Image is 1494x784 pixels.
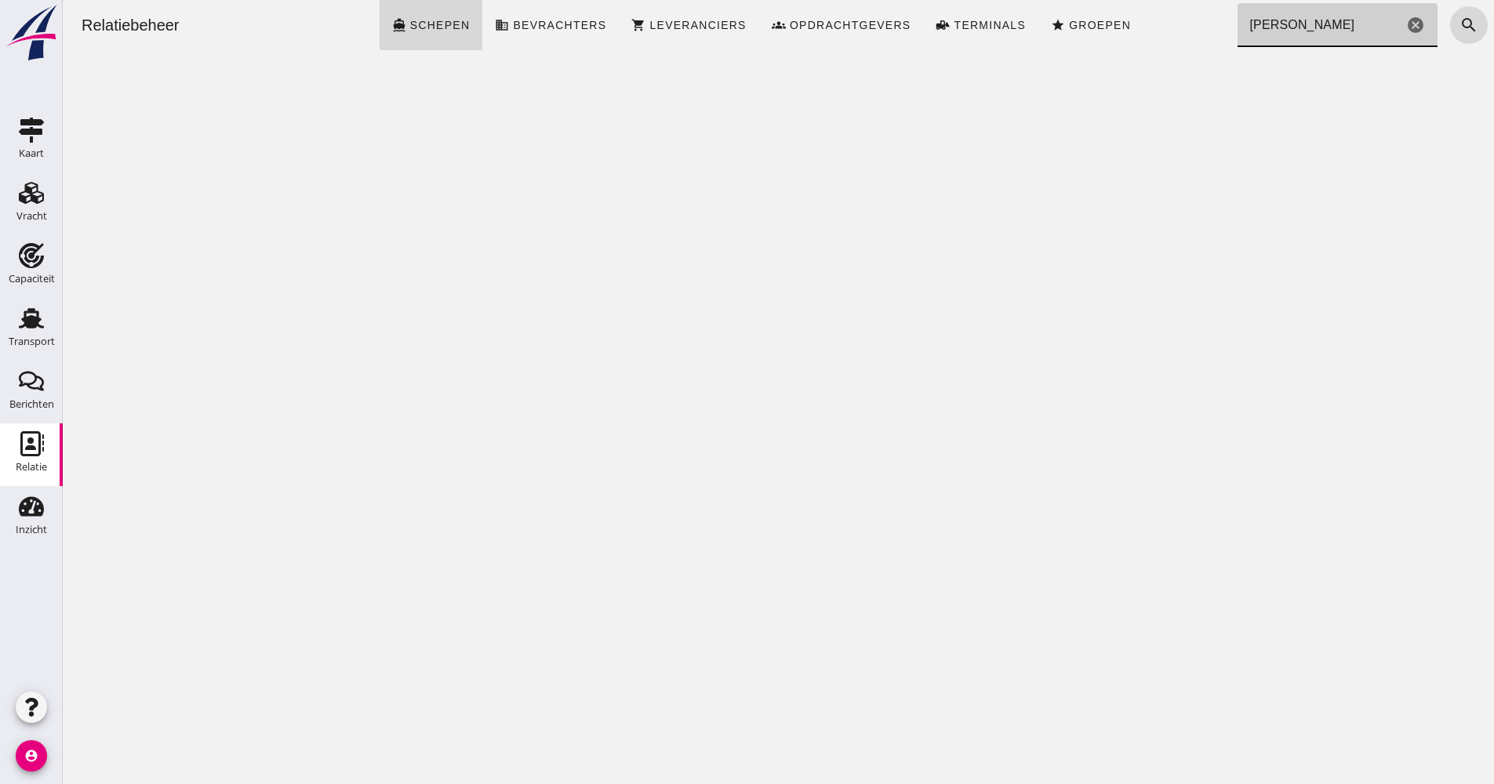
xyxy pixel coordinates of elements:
[709,18,723,32] i: groups
[3,4,60,62] img: logo-small.a267ee39.svg
[347,19,408,31] span: Schepen
[569,18,583,32] i: shopping_cart
[1343,16,1362,34] i: Wis Zoeken...
[890,19,963,31] span: Terminals
[1397,16,1416,34] i: search
[16,740,47,771] i: account_circle
[9,336,55,347] div: Transport
[432,18,446,32] i: business
[586,19,683,31] span: Leveranciers
[988,18,1002,32] i: star
[329,18,344,32] i: directions_boat
[16,524,47,535] div: Inzicht
[873,18,887,32] i: front_loader
[449,19,543,31] span: Bevrachters
[9,274,55,284] div: Capaciteit
[1005,19,1068,31] span: Groepen
[9,399,54,409] div: Berichten
[6,14,129,36] div: Relatiebeheer
[16,462,47,472] div: Relatie
[19,148,44,158] div: Kaart
[16,211,47,221] div: Vracht
[726,19,849,31] span: Opdrachtgevers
